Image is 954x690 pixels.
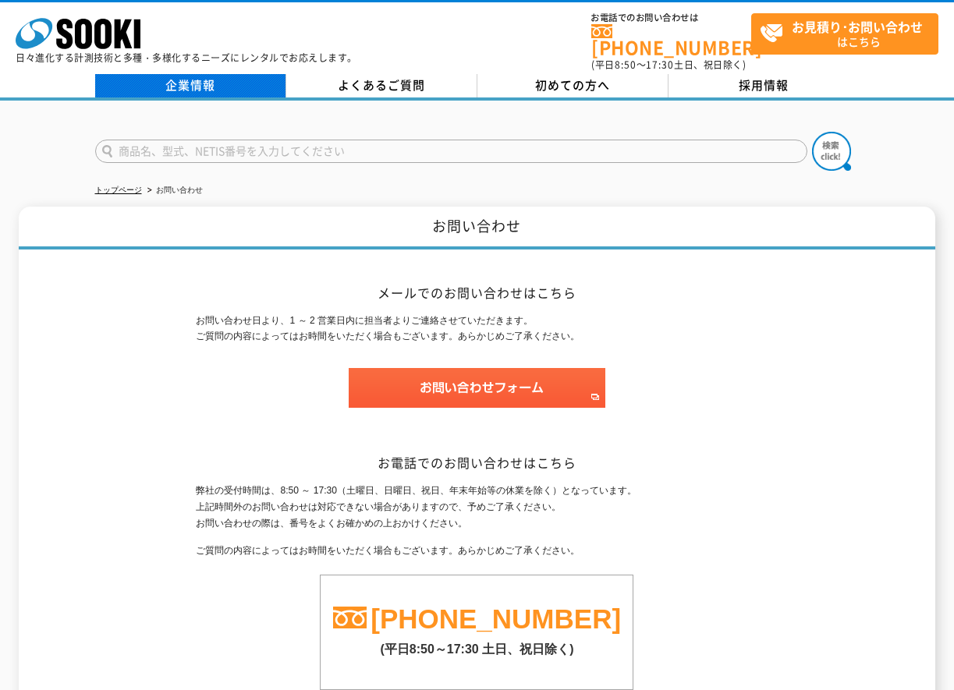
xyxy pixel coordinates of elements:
h2: お電話でのお問い合わせはこちら [196,455,757,471]
p: ご質問の内容によってはお時間をいただく場合もございます。あらかじめご了承ください。 [196,543,757,559]
span: お電話でのお問い合わせは [591,13,751,23]
a: 初めての方へ [477,74,669,97]
span: はこちら [760,14,938,53]
p: 日々進化する計測技術と多種・多様化するニーズにレンタルでお応えします。 [16,53,357,62]
img: btn_search.png [812,132,851,171]
span: (平日 ～ 土日、祝日除く) [591,58,746,72]
img: お問い合わせフォーム [349,368,605,408]
li: お問い合わせ [144,182,203,199]
a: お問い合わせフォーム [349,394,605,405]
p: お問い合わせ日より、1 ～ 2 営業日内に担当者よりご連絡させていただきます。 ご質問の内容によってはお時間をいただく場合もございます。あらかじめご了承ください。 [196,313,757,345]
a: [PHONE_NUMBER] [591,24,751,56]
strong: お見積り･お問い合わせ [792,17,923,36]
a: [PHONE_NUMBER] [371,603,621,634]
span: 8:50 [615,58,637,72]
a: トップページ [95,186,142,194]
span: 17:30 [646,58,674,72]
span: 初めての方へ [535,76,610,94]
h1: お問い合わせ [19,207,934,249]
a: 企業情報 [95,74,286,97]
input: 商品名、型式、NETIS番号を入力してください [95,140,807,163]
a: 採用情報 [669,74,860,97]
a: お見積り･お問い合わせはこちら [751,13,938,55]
p: (平日8:50～17:30 土日、祝日除く) [321,634,633,658]
a: よくあるご質問 [286,74,477,97]
p: 弊社の受付時間は、8:50 ～ 17:30（土曜日、日曜日、祝日、年末年始等の休業を除く）となっています。 上記時間外のお問い合わせは対応できない場合がありますので、予めご了承ください。 お問い... [196,483,757,531]
h2: メールでのお問い合わせはこちら [196,285,757,301]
